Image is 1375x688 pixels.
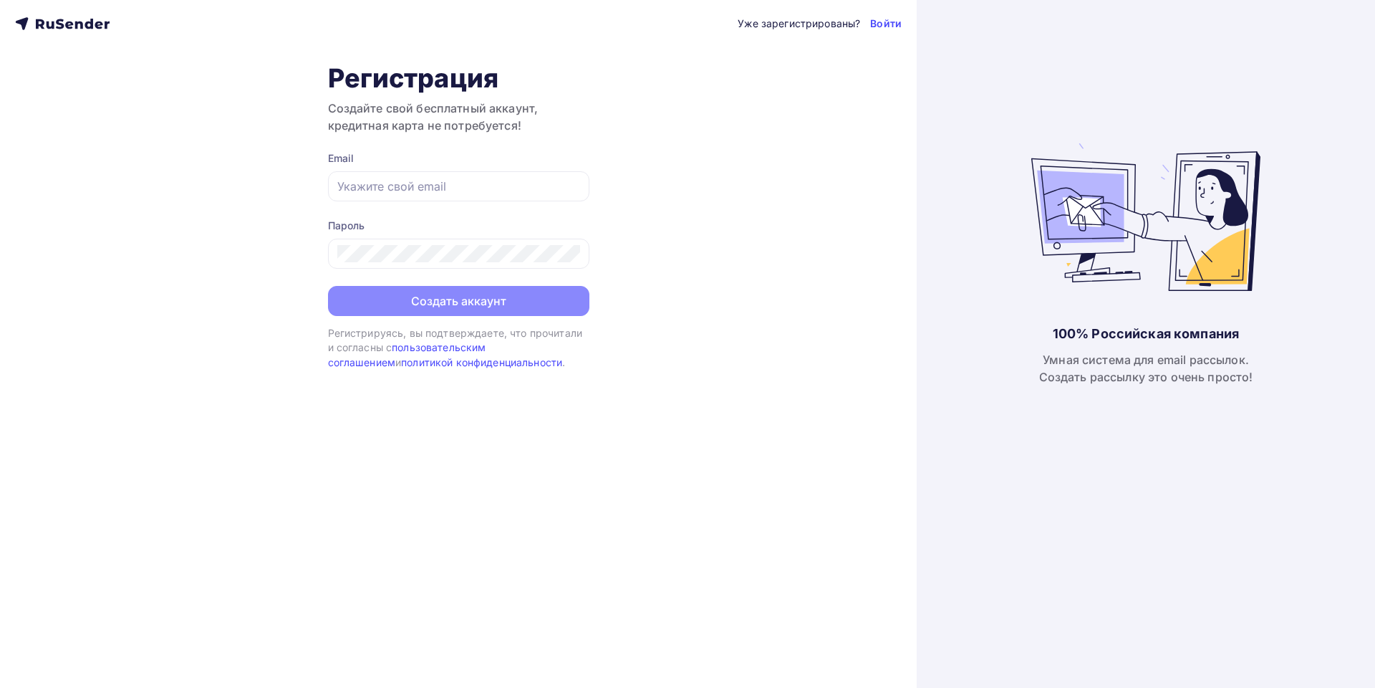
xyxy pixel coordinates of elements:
h3: Создайте свой бесплатный аккаунт, кредитная карта не потребуется! [328,100,589,134]
div: 100% Российская компания [1053,325,1239,343]
div: Уже зарегистрированы? [738,16,860,31]
a: политикой конфиденциальности [401,356,562,368]
button: Создать аккаунт [328,286,589,316]
h1: Регистрация [328,62,589,94]
input: Укажите свой email [337,178,580,195]
a: Войти [870,16,902,31]
div: Умная система для email рассылок. Создать рассылку это очень просто! [1039,351,1253,386]
a: пользовательским соглашением [328,341,486,368]
div: Пароль [328,219,589,233]
div: Регистрируясь, вы подтверждаете, что прочитали и согласны с и . [328,326,589,370]
div: Email [328,151,589,166]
